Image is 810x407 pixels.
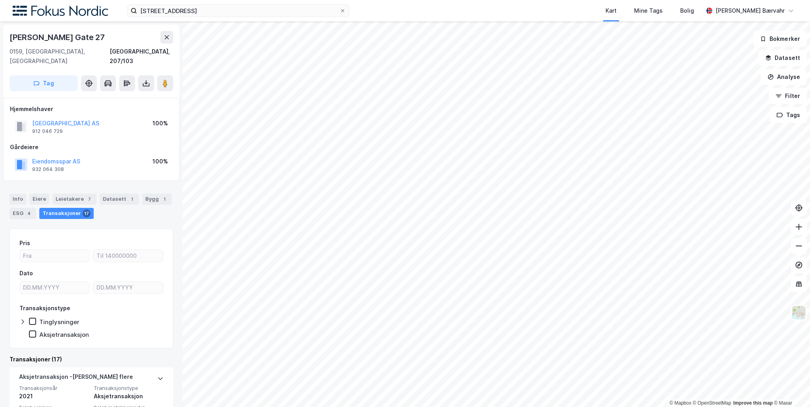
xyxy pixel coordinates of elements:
div: Datasett [100,194,139,205]
button: Datasett [758,50,807,66]
input: DD.MM.YYYY [93,282,163,294]
input: DD.MM.YYYY [20,282,89,294]
div: 100% [152,157,168,166]
div: [GEOGRAPHIC_DATA], 207/103 [110,47,173,66]
div: ESG [10,208,36,219]
div: Aksjetransaksjon - [PERSON_NAME] flere [19,372,133,385]
div: 912 046 729 [32,128,63,134]
div: 7 [85,195,93,203]
div: 100% [152,119,168,128]
div: [PERSON_NAME] Bærvahr [715,6,785,15]
button: Tags [770,107,807,123]
div: Leietakere [52,194,96,205]
a: Mapbox [669,400,691,406]
span: Transaksjonsår [19,385,89,392]
div: 932 064 308 [32,166,64,173]
div: Transaksjoner [39,208,94,219]
div: Bygg [142,194,172,205]
div: Mine Tags [634,6,663,15]
div: Info [10,194,26,205]
div: 1 [128,195,136,203]
button: Bokmerker [753,31,807,47]
input: Søk på adresse, matrikkel, gårdeiere, leietakere eller personer [137,5,339,17]
div: Eiere [29,194,49,205]
div: Aksjetransaksjon [39,331,89,338]
div: 2021 [19,392,89,401]
a: Improve this map [733,400,773,406]
iframe: Chat Widget [770,369,810,407]
div: 17 [83,209,91,217]
button: Filter [769,88,807,104]
div: 0159, [GEOGRAPHIC_DATA], [GEOGRAPHIC_DATA] [10,47,110,66]
div: Hjemmelshaver [10,104,173,114]
div: Aksjetransaksjon [94,392,164,401]
a: OpenStreetMap [693,400,731,406]
div: Gårdeiere [10,142,173,152]
button: Analyse [761,69,807,85]
div: 1 [160,195,168,203]
span: Transaksjonstype [94,385,164,392]
img: fokus-nordic-logo.8a93422641609758e4ac.png [13,6,108,16]
div: Kontrollprogram for chat [770,369,810,407]
div: [PERSON_NAME] Gate 27 [10,31,106,44]
input: Til 140000000 [93,250,163,262]
div: Transaksjonstype [19,303,70,313]
input: Fra [20,250,89,262]
div: Dato [19,269,33,278]
div: Bolig [680,6,694,15]
div: Kart [606,6,617,15]
div: 4 [25,209,33,217]
div: Transaksjoner (17) [10,355,173,364]
button: Tag [10,75,78,91]
div: Pris [19,238,30,248]
div: Tinglysninger [39,318,79,326]
img: Z [791,305,806,320]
